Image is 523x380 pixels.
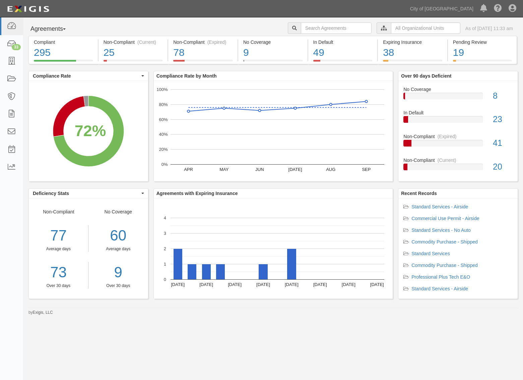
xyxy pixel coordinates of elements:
text: 100% [156,87,168,92]
a: Standard Services - Airside [411,204,468,209]
div: Over 30 days [93,283,143,289]
div: Average days [93,246,143,252]
div: (Current) [438,157,456,164]
div: Expiring Insurance [383,39,442,45]
text: 60% [159,117,168,122]
a: 9 [93,262,143,283]
div: 33 [12,44,21,50]
div: Non-Compliant (Expired) [173,39,233,45]
text: 40% [159,132,168,137]
text: [DATE] [171,282,185,287]
div: 72% [75,119,106,142]
text: [DATE] [288,167,302,172]
a: In Default49 [308,60,378,65]
text: APR [184,167,193,172]
small: by [28,310,53,315]
text: [DATE] [228,282,242,287]
div: (Current) [137,39,156,45]
a: Compliant295 [28,60,98,65]
div: (Expired) [207,39,226,45]
a: Standard Services - Airside [411,286,468,291]
input: Search Agreements [301,22,372,34]
div: 77 [29,225,88,246]
a: Standard Services - No Auto [411,227,471,233]
div: 49 [313,45,373,60]
button: Compliance Rate [29,71,148,81]
div: 23 [488,113,518,125]
div: Non-Compliant [29,208,88,289]
a: Commodity Purchase - Shipped [411,263,478,268]
div: 19 [453,45,512,60]
text: 20% [159,147,168,152]
span: Compliance Rate [33,73,140,79]
a: 73 [29,262,88,283]
text: 1 [164,262,166,267]
div: As of [DATE] 11:33 am [465,25,513,32]
text: JUN [255,167,264,172]
text: SEP [362,167,371,172]
div: Non-Compliant (Current) [104,39,163,45]
button: Deficiency Stats [29,189,148,198]
div: No Coverage [88,208,148,289]
a: Expiring Insurance38 [378,60,447,65]
a: Standard Services [411,251,450,256]
text: AUG [326,167,335,172]
b: Over 90 days Deficient [401,73,451,79]
b: Compliance Rate by Month [156,73,217,79]
button: Agreements [28,22,79,36]
a: Commodity Purchase - Shipped [411,239,478,245]
b: Agreements with Expiring Insurance [156,191,238,196]
a: Professional Plus Tech E&O [411,274,470,280]
div: In Default [398,109,518,116]
div: Compliant [34,39,93,45]
div: 38 [383,45,442,60]
text: [DATE] [256,282,270,287]
i: Help Center - Complianz [494,5,502,13]
text: [DATE] [342,282,355,287]
div: (Expired) [438,133,457,140]
div: In Default [313,39,373,45]
div: 41 [488,137,518,149]
text: [DATE] [285,282,299,287]
text: [DATE] [199,282,213,287]
div: Average days [29,246,88,252]
span: Deficiency Stats [33,190,140,197]
div: Over 30 days [29,283,88,289]
text: 4 [164,215,166,220]
svg: A chart. [154,198,393,299]
div: 295 [34,45,93,60]
svg: A chart. [154,81,393,181]
a: Non-Compliant(Expired)41 [403,133,513,157]
div: Non-Compliant [398,133,518,140]
div: No Coverage [398,86,518,93]
text: [DATE] [313,282,327,287]
text: [DATE] [370,282,384,287]
svg: A chart. [29,81,148,181]
a: Pending Review19 [448,60,517,65]
div: 60 [93,225,143,246]
b: Recent Records [401,191,437,196]
div: 9 [243,45,303,60]
a: Non-Compliant(Expired)78 [168,60,238,65]
div: Non-Compliant [398,157,518,164]
a: No Coverage9 [238,60,308,65]
a: Exigis, LLC [33,310,53,315]
div: 78 [173,45,233,60]
text: 2 [164,246,166,251]
a: In Default23 [403,109,513,133]
a: No Coverage8 [403,86,513,110]
text: 80% [159,102,168,107]
div: 8 [488,90,518,102]
a: Non-Compliant(Current)20 [403,157,513,176]
div: No Coverage [243,39,303,45]
a: Commercial Use Permit - Airside [411,216,479,221]
text: 3 [164,231,166,236]
input: All Organizational Units [391,22,460,34]
text: 0% [161,162,168,167]
text: 0 [164,277,166,282]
